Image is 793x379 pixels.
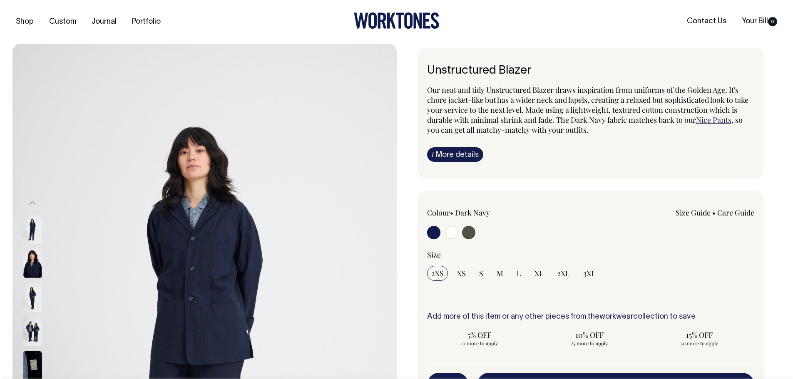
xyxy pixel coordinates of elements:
[23,249,42,278] img: dark-navy
[541,340,638,347] span: 25 more to apply
[431,330,528,340] span: 5% OFF
[129,15,164,29] a: Portfolio
[541,330,638,340] span: 10% OFF
[647,327,752,349] input: 15% OFF 50 more to apply
[497,268,503,278] span: M
[427,115,743,135] span: , so you can get all matchy-matchy with your outfits.
[23,215,42,244] img: dark-navy
[432,150,434,159] span: i
[427,147,483,162] a: iMore details
[738,15,781,28] a: Your Bill0
[427,208,558,218] div: Colour
[517,268,521,278] span: L
[427,85,748,125] span: Our neat and tidy Unstructured Blazer draws inspiration from uniforms of the Golden Age. It's cho...
[768,17,777,26] span: 0
[427,327,532,349] input: 5% OFF 10 more to apply
[12,15,37,29] a: Shop
[26,193,39,212] button: Previous
[557,268,570,278] span: 2XL
[23,317,42,346] img: dark-navy
[530,266,548,281] input: XL
[427,313,755,321] h6: Add more of this item or any other pieces from the collection to save
[88,15,120,29] a: Journal
[534,268,544,278] span: XL
[651,340,748,347] span: 50 more to apply
[717,208,754,218] a: Care Guide
[684,15,730,28] a: Contact Us
[475,266,487,281] input: S
[453,266,470,281] input: XS
[553,266,574,281] input: 2XL
[457,268,466,278] span: XS
[427,64,755,77] h6: Unstructured Blazer
[479,268,483,278] span: S
[676,208,711,218] a: Size Guide
[455,208,490,218] label: Dark Navy
[46,15,80,29] a: Custom
[512,266,525,281] input: L
[583,268,596,278] span: 3XL
[427,250,755,260] div: Size
[450,208,453,218] span: •
[579,266,600,281] input: 3XL
[23,283,42,312] img: dark-navy
[696,115,731,125] a: Nice Pants
[492,266,507,281] input: M
[431,340,528,347] span: 10 more to apply
[651,330,748,340] span: 15% OFF
[431,268,444,278] span: 2XS
[712,208,716,218] span: •
[537,327,642,349] input: 10% OFF 25 more to apply
[599,313,633,320] a: workwear
[427,266,448,281] input: 2XS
